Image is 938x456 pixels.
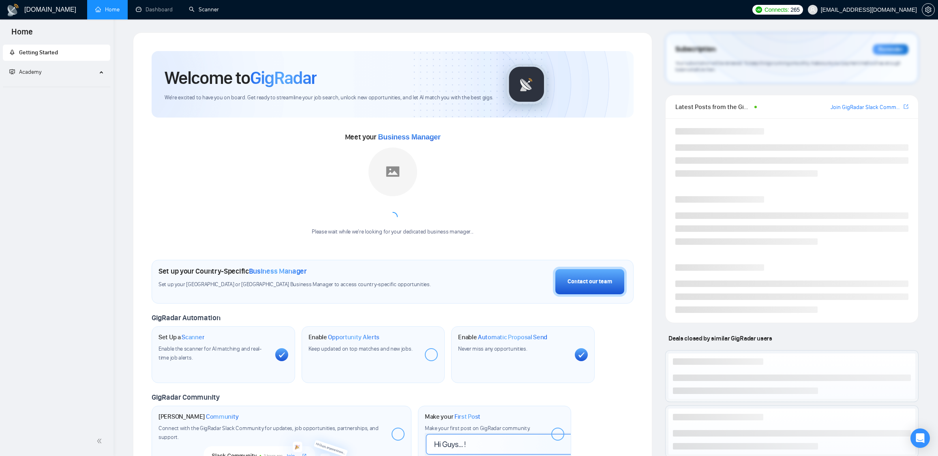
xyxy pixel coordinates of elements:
[308,333,380,341] h1: Enable
[478,333,547,341] span: Automatic Proposal Send
[152,393,220,402] span: GigRadar Community
[152,313,220,322] span: GigRadar Automation
[922,3,935,16] button: setting
[19,69,41,75] span: Academy
[158,345,261,361] span: Enable the scanner for AI matching and real-time job alerts.
[95,6,120,13] a: homeHome
[904,103,908,110] span: export
[790,5,799,14] span: 265
[345,133,441,141] span: Meet your
[308,345,413,352] span: Keep updated on top matches and new jobs.
[158,281,439,289] span: Set up your [GEOGRAPHIC_DATA] or [GEOGRAPHIC_DATA] Business Manager to access country-specific op...
[189,6,219,13] a: searchScanner
[873,44,908,55] div: Reminder
[568,277,612,286] div: Contact our team
[328,333,379,341] span: Opportunity Alerts
[19,49,58,56] span: Getting Started
[165,94,493,102] span: We're excited to have you on board. Get ready to streamline your job search, unlock new opportuni...
[378,133,441,141] span: Business Manager
[9,49,15,55] span: rocket
[553,267,627,297] button: Contact our team
[458,345,527,352] span: Never miss any opportunities.
[831,103,902,112] a: Join GigRadar Slack Community
[675,43,715,56] span: Subscription
[9,69,41,75] span: Academy
[249,267,307,276] span: Business Manager
[765,5,789,14] span: Connects:
[388,212,398,222] span: loading
[206,413,239,421] span: Community
[3,45,110,61] li: Getting Started
[158,413,239,421] h1: [PERSON_NAME]
[756,6,762,13] img: upwork-logo.png
[158,333,204,341] h1: Set Up a
[96,437,105,445] span: double-left
[425,413,480,421] h1: Make your
[165,67,317,89] h1: Welcome to
[904,103,908,111] a: export
[922,6,934,13] span: setting
[810,7,816,13] span: user
[9,69,15,75] span: fund-projection-screen
[425,425,530,432] span: Make your first post on GigRadar community.
[3,83,110,89] li: Academy Homepage
[675,60,901,73] span: Your subscription will be renewed. To keep things running smoothly, make sure your payment method...
[250,67,317,89] span: GigRadar
[307,228,478,236] div: Please wait while we're looking for your dedicated business manager...
[5,26,39,43] span: Home
[6,4,19,17] img: logo
[458,333,547,341] h1: Enable
[136,6,173,13] a: dashboardDashboard
[506,64,547,105] img: gigradar-logo.png
[675,102,752,112] span: Latest Posts from the GigRadar Community
[922,6,935,13] a: setting
[158,425,379,441] span: Connect with the GigRadar Slack Community for updates, job opportunities, partnerships, and support.
[158,267,307,276] h1: Set up your Country-Specific
[454,413,480,421] span: First Post
[910,428,930,448] div: Open Intercom Messenger
[182,333,204,341] span: Scanner
[665,331,775,345] span: Deals closed by similar GigRadar users
[368,148,417,196] img: placeholder.png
